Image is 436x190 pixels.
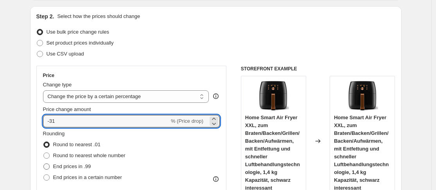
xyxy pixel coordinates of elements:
h2: Step 2. [36,13,54,20]
span: Use CSV upload [47,51,84,57]
span: Round to nearest whole number [53,152,126,158]
h6: STOREFRONT EXAMPLE [241,66,395,72]
span: Set product prices individually [47,40,114,46]
span: Price change amount [43,106,91,112]
span: End prices in a certain number [53,174,122,180]
img: 415sURJDxoL_80x.jpg [258,80,289,111]
h3: Price [43,72,54,79]
span: % (Price drop) [171,118,203,124]
span: Rounding [43,131,65,136]
span: End prices in .99 [53,163,91,169]
span: Use bulk price change rules [47,29,109,35]
div: help [212,92,220,100]
p: Select how the prices should change [57,13,140,20]
input: -15 [43,115,169,127]
span: Change type [43,82,72,88]
img: 415sURJDxoL_80x.jpg [347,80,378,111]
span: Round to nearest .01 [53,142,100,147]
